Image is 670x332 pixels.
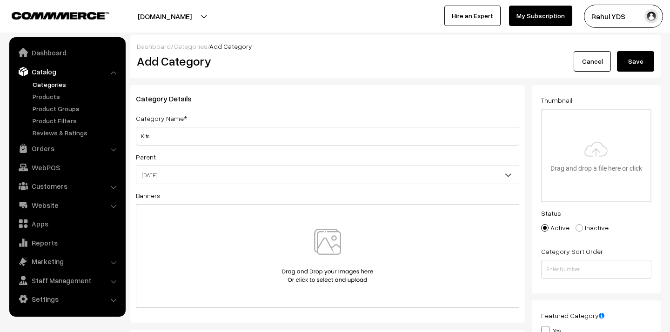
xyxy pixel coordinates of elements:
a: Dashboard [137,42,171,50]
a: Staff Management [12,272,122,289]
button: Rahul YDS [584,5,663,28]
span: Category Details [136,94,203,103]
div: / / [137,41,654,51]
label: Parent [136,152,156,162]
label: Category Name* [136,113,187,123]
a: Dashboard [12,44,122,61]
a: Orders [12,140,122,157]
label: Status [541,208,561,218]
span: Diwali 2025 [136,166,519,184]
label: Thumbnail [541,95,572,105]
a: Product Filters [30,116,122,126]
a: Cancel [574,51,611,72]
a: Categories [30,80,122,89]
a: Reports [12,234,122,251]
label: Active [541,223,569,232]
a: Product Groups [30,104,122,113]
a: Customers [12,178,122,194]
a: Marketing [12,253,122,270]
a: Reviews & Ratings [30,128,122,138]
label: Inactive [576,223,609,232]
a: Apps [12,215,122,232]
a: My Subscription [509,6,572,26]
a: Catalog [12,63,122,80]
a: Website [12,197,122,213]
a: Products [30,92,122,101]
span: Diwali 2025 [136,167,519,183]
a: Hire an Expert [444,6,501,26]
a: Settings [12,291,122,307]
span: Add Category [209,42,252,50]
button: [DOMAIN_NAME] [105,5,224,28]
img: user [644,9,658,23]
label: Featured Category [541,311,604,320]
input: Enter Number [541,260,652,279]
input: Category Name [136,127,519,146]
a: Categories [174,42,208,50]
img: COMMMERCE [12,12,109,19]
h2: Add Category [137,54,522,68]
button: Save [617,51,654,72]
label: Category Sort Order [541,246,603,256]
label: Banners [136,191,161,200]
a: COMMMERCE [12,9,93,20]
a: WebPOS [12,159,122,176]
